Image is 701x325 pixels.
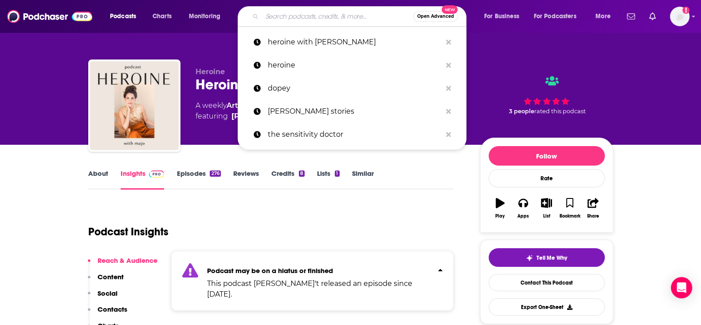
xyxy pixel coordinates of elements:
[88,273,124,289] button: Content
[268,54,442,77] p: heroine
[196,100,309,122] div: A weekly podcast
[110,10,136,23] span: Podcasts
[238,123,466,146] a: the sensitivity doctor
[196,67,225,76] span: Heroine
[526,254,533,262] img: tell me why sparkle
[262,9,413,24] input: Search podcasts, credits, & more...
[535,192,558,224] button: List
[88,289,117,305] button: Social
[189,10,220,23] span: Monitoring
[670,7,689,26] button: Show profile menu
[104,9,148,24] button: open menu
[489,192,512,224] button: Play
[595,10,611,23] span: More
[670,7,689,26] img: User Profile
[90,61,179,150] img: Heroine
[442,5,458,14] span: New
[623,9,638,24] a: Show notifications dropdown
[233,169,259,190] a: Reviews
[196,111,309,122] span: featuring
[534,10,576,23] span: For Podcasters
[489,298,605,316] button: Export One-Sheet
[581,192,604,224] button: Share
[88,256,157,273] button: Reach & Audience
[98,256,157,265] p: Reach & Audience
[417,14,454,19] span: Open Advanced
[98,273,124,281] p: Content
[88,305,127,321] button: Contacts
[147,9,177,24] a: Charts
[413,11,458,22] button: Open AdvancedNew
[512,192,535,224] button: Apps
[7,8,92,25] img: Podchaser - Follow, Share and Rate Podcasts
[88,225,168,238] h1: Podcast Insights
[299,170,305,177] div: 8
[207,278,431,300] p: This podcast [PERSON_NAME]'t released an episode since [DATE].
[489,248,605,267] button: tell me why sparkleTell Me Why
[559,214,580,219] div: Bookmark
[149,170,164,178] img: Podchaser Pro
[537,254,567,262] span: Tell Me Why
[153,10,172,23] span: Charts
[268,77,442,100] p: dopey
[268,31,442,54] p: heroine with majo
[646,9,659,24] a: Show notifications dropdown
[517,214,529,219] div: Apps
[268,100,442,123] p: mohr stories
[495,214,505,219] div: Play
[238,31,466,54] a: heroine with [PERSON_NAME]
[271,169,305,190] a: Credits8
[558,192,581,224] button: Bookmark
[509,108,534,115] span: 3 people
[183,9,232,24] button: open menu
[98,289,117,297] p: Social
[543,214,550,219] div: List
[98,305,127,313] p: Contacts
[671,277,692,298] div: Open Intercom Messenger
[210,170,220,177] div: 276
[207,266,333,275] strong: Podcast may be on a hiatus or finished
[478,9,530,24] button: open menu
[268,123,442,146] p: the sensitivity doctor
[238,100,466,123] a: [PERSON_NAME] stories
[335,170,339,177] div: 1
[176,169,220,190] a: Episodes276
[231,111,295,122] a: Majo Molfino
[528,9,589,24] button: open menu
[121,169,164,190] a: InsightsPodchaser Pro
[238,77,466,100] a: dopey
[670,7,689,26] span: Logged in as BerkMarc
[246,6,475,27] div: Search podcasts, credits, & more...
[238,54,466,77] a: heroine
[484,10,519,23] span: For Business
[534,108,586,115] span: rated this podcast
[489,146,605,166] button: Follow
[317,169,339,190] a: Lists1
[352,169,374,190] a: Similar
[587,214,599,219] div: Share
[88,169,108,190] a: About
[489,169,605,187] div: Rate
[480,67,613,123] div: 3 peoplerated this podcast
[589,9,622,24] button: open menu
[489,274,605,291] a: Contact This Podcast
[227,101,242,110] a: Arts
[682,7,689,14] svg: Add a profile image
[171,251,454,311] section: Click to expand status details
